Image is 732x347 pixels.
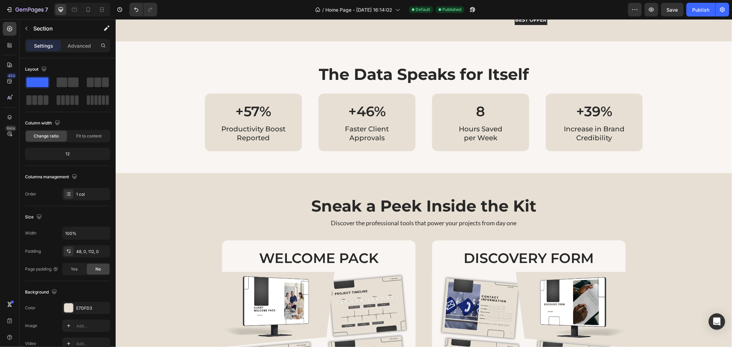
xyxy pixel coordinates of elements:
p: per Week [321,114,409,123]
span: Home Page - [DATE] 16:14:02 [326,6,393,13]
div: Background [25,288,58,297]
div: Padding [25,248,41,254]
p: +39% [435,83,522,101]
div: Column width [25,119,61,128]
div: Order [25,191,36,197]
div: 48, 0, 112, 0 [76,249,108,255]
button: 7 [3,3,51,16]
div: Undo/Redo [129,3,157,16]
iframe: Design area [116,19,732,347]
p: Approvals [208,114,295,123]
div: E7DFD3 [76,305,108,311]
span: Change ratio [34,133,59,139]
p: Faster Client [208,105,295,114]
div: Page padding [25,266,58,272]
h2: The Data Speaks for Itself [89,44,527,66]
h2: Sneak a Peek Inside the Kit [106,176,510,198]
div: Width [25,230,36,236]
div: Add... [76,323,108,329]
p: Discover the professional tools that power your projects from day one [107,198,509,209]
p: Advanced [68,42,91,49]
span: / [323,6,324,13]
span: Published [443,7,462,13]
input: Auto [62,227,110,239]
p: +57% [94,83,182,101]
p: 7 [45,5,48,14]
div: Open Intercom Messenger [709,313,725,330]
div: Publish [692,6,709,13]
div: Image [25,323,37,329]
button: Save [661,3,684,16]
div: 450 [7,73,16,79]
span: No [95,266,101,272]
span: Default [416,7,430,13]
div: Columns management [25,172,79,182]
div: Color [25,305,36,311]
div: Layout [25,65,48,74]
button: Publish [686,3,715,16]
div: 1 col [76,191,108,198]
span: Yes [71,266,78,272]
p: 8 [321,83,409,101]
p: Increase in Brand Credibility [435,105,522,123]
span: Fit to content [76,133,102,139]
div: 12 [26,149,109,159]
div: Beta [5,125,16,131]
div: Add... [76,341,108,347]
span: Save [667,7,678,13]
div: Size [25,213,43,222]
p: Settings [34,42,53,49]
p: +46% [208,83,295,101]
h2: DISCOVERY FORM [322,229,504,249]
div: Video [25,340,36,347]
h2: WELCOME PACK [112,229,294,249]
p: Hours Saved [321,105,409,114]
p: Productivity Boost Reported [94,105,182,123]
p: Section [33,24,90,33]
